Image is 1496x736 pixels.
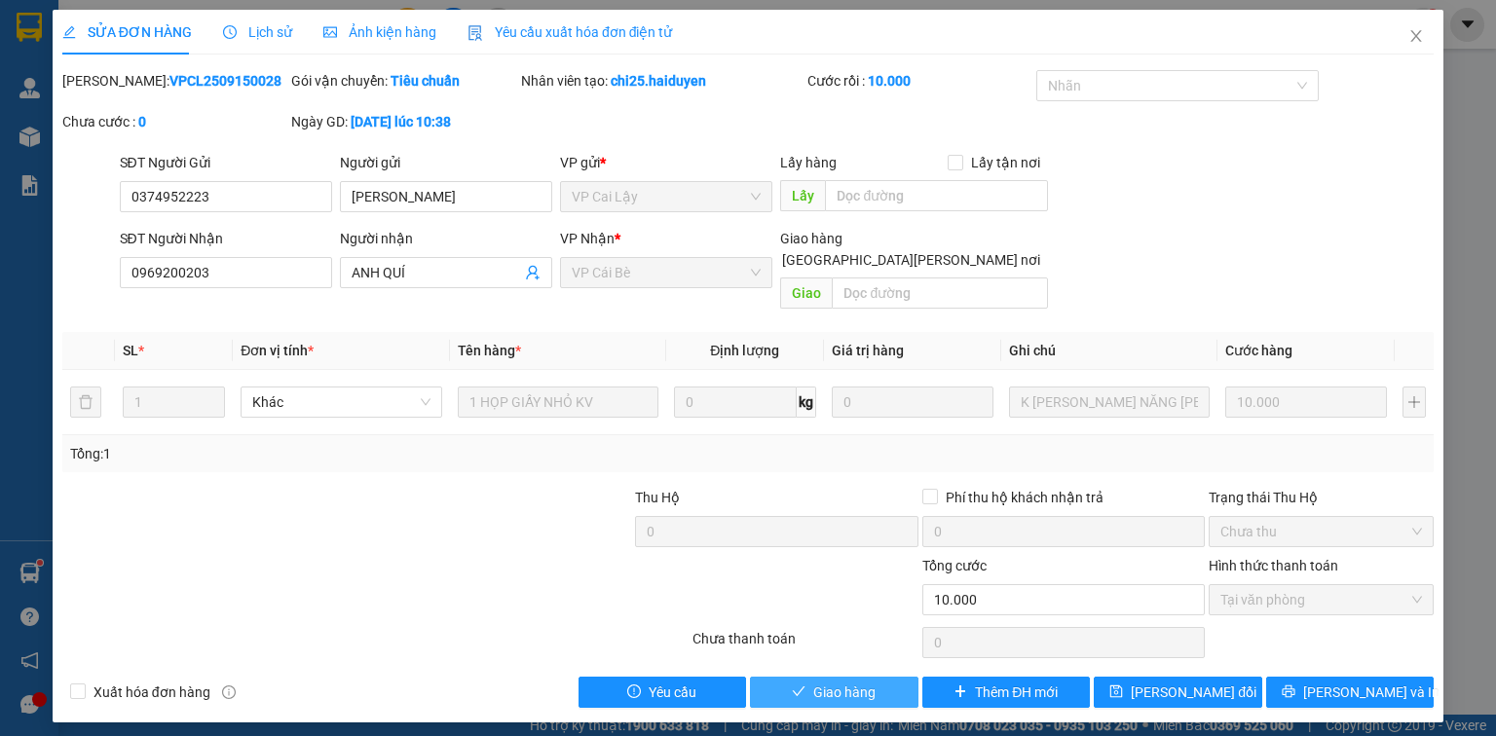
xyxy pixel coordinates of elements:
div: VP [GEOGRAPHIC_DATA] [167,17,364,63]
span: picture [323,25,337,39]
span: Lấy [780,180,825,211]
span: Yêu cầu [649,681,696,703]
span: save [1109,684,1123,700]
button: exclamation-circleYêu cầu [579,677,747,708]
div: Chưa thanh toán [691,628,919,662]
span: VP Cai Lậy [572,182,761,211]
span: Lấy tận nơi [963,152,1048,173]
span: Ảnh kiện hàng [323,24,436,40]
b: Tiêu chuẩn [391,73,460,89]
span: kg [797,386,816,418]
button: save[PERSON_NAME] đổi [1094,677,1262,708]
div: Người nhận [340,228,552,249]
span: Giao [780,277,832,309]
span: Định lượng [710,343,779,358]
span: user-add [525,265,541,280]
button: delete [70,386,101,418]
input: Dọc đường [825,180,1048,211]
span: Nhận: [167,18,213,39]
label: Hình thức thanh toán [1209,558,1338,573]
b: chi25.haiduyen [611,73,706,89]
button: plus [1402,386,1426,418]
button: Close [1389,10,1443,64]
span: Thêm ĐH mới [975,681,1058,703]
div: SĐT Người Gửi [120,152,332,173]
input: VD: Bàn, Ghế [458,386,658,418]
div: Trạng thái Thu Hộ [1209,487,1434,508]
div: Chưa cước : [62,111,287,132]
button: plusThêm ĐH mới [922,677,1091,708]
span: edit [62,25,76,39]
span: Tại văn phòng [1220,585,1422,614]
div: VP gửi [560,152,772,173]
span: check [792,684,805,700]
span: [PERSON_NAME] và In [1303,681,1440,703]
span: MAY HOUSE [17,91,111,159]
span: Tổng cước [922,558,987,573]
div: 0933242570 [17,63,153,91]
div: [PERSON_NAME]: [62,70,287,92]
span: exclamation-circle [627,684,641,700]
input: 0 [832,386,993,418]
div: Ngày GD: [291,111,516,132]
span: Khác [252,387,430,417]
div: Tổng: 1 [70,443,579,464]
span: plus [954,684,967,700]
b: VPCL2509150028 [169,73,281,89]
span: VP Cái Bè [572,258,761,287]
span: printer [1282,684,1295,700]
span: [GEOGRAPHIC_DATA][PERSON_NAME] nơi [774,249,1048,271]
span: Tên hàng [458,343,521,358]
input: Ghi Chú [1009,386,1210,418]
div: Gói vận chuyển: [291,70,516,92]
span: Gửi: [17,18,47,39]
b: [DATE] lúc 10:38 [351,114,451,129]
span: DĐ: [17,101,45,122]
button: printer[PERSON_NAME] và In [1266,677,1435,708]
div: HẰNG [167,63,364,87]
span: Chưa thu [1220,517,1422,546]
span: SỬA ĐƠN HÀNG [62,24,192,40]
input: 0 [1225,386,1387,418]
span: VP Nhận [560,231,615,246]
span: Giá trị hàng [832,343,904,358]
div: VP Cái Bè [17,17,153,40]
span: Lịch sử [223,24,292,40]
img: icon [467,25,483,41]
div: 0933242570 [167,87,364,114]
span: info-circle [222,685,236,699]
span: Cước hàng [1225,343,1292,358]
span: Lấy hàng [780,155,837,170]
span: clock-circle [223,25,237,39]
span: SL [123,343,138,358]
b: 0 [138,114,146,129]
span: Yêu cầu xuất hóa đơn điện tử [467,24,673,40]
div: Cước rồi : [807,70,1032,92]
span: [PERSON_NAME] đổi [1131,681,1256,703]
span: Xuất hóa đơn hàng [86,681,218,703]
span: Giao hàng [780,231,842,246]
span: Đơn vị tính [241,343,314,358]
div: HẰNG [17,40,153,63]
button: checkGiao hàng [750,677,918,708]
span: Phí thu hộ khách nhận trả [938,487,1111,508]
div: Nhân viên tạo: [521,70,804,92]
input: Dọc đường [832,277,1048,309]
div: SĐT Người Nhận [120,228,332,249]
th: Ghi chú [1001,332,1217,370]
div: Người gửi [340,152,552,173]
span: Giao hàng [813,681,876,703]
b: 10.000 [868,73,911,89]
span: close [1408,28,1424,44]
span: Thu Hộ [635,490,680,505]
